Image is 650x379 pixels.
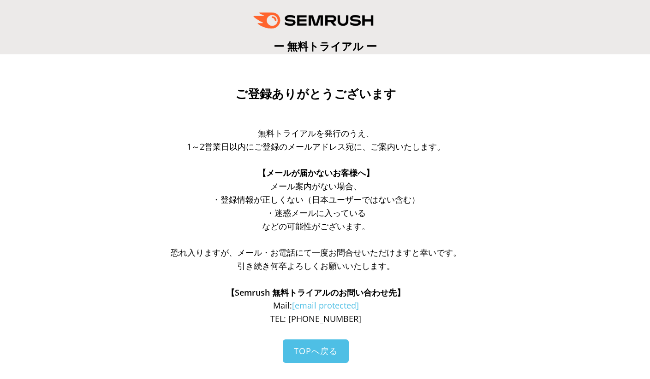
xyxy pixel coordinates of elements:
span: などの可能性がございます。 [262,221,370,232]
span: ご登録ありがとうございます [235,87,396,101]
span: ・登録情報が正しくない（日本ユーザーではない含む） [212,194,420,205]
span: 【メールが届かないお客様へ】 [258,167,374,178]
span: 無料トライアルを発行のうえ、 [258,128,374,139]
span: 1～2営業日以内にご登録のメールアドレス宛に、ご案内いたします。 [187,141,445,152]
span: ・迷惑メールに入っている [266,207,366,218]
span: TEL: [PHONE_NUMBER] [270,313,361,324]
span: 【Semrush 無料トライアルのお問い合わせ先】 [227,287,405,298]
a: TOPへ戻る [283,339,349,363]
span: メール案内がない場合、 [270,181,362,192]
span: ー 無料トライアル ー [274,39,377,53]
span: 恐れ入りますが、メール・お電話にて一度お問合せいただけますと幸いです。 [171,247,461,258]
span: Mail: [273,300,359,311]
a: [email protected] [292,300,359,311]
span: TOPへ戻る [294,345,338,356]
span: 引き続き何卒よろしくお願いいたします。 [237,260,395,271]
